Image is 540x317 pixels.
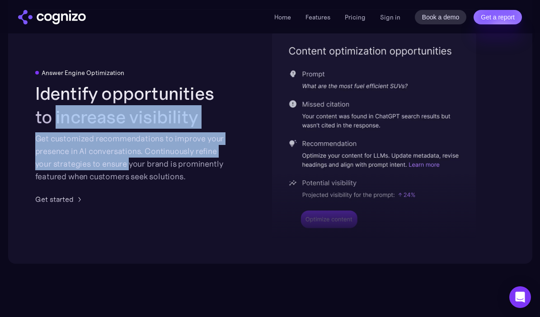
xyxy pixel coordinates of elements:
a: Pricing [345,13,366,21]
a: Sign in [380,12,400,23]
a: Home [274,13,291,21]
a: home [18,10,86,24]
a: Get started [35,194,85,205]
img: cognizo logo [18,10,86,24]
div: Open Intercom Messenger [509,286,531,308]
div: Answer Engine Optimization [42,69,124,76]
div: Get started [35,194,74,205]
div: Get customized recommendations to improve your presence in AI conversations. Continuously refine ... [35,132,229,183]
a: Book a demo [415,10,467,24]
a: Get a report [474,10,522,24]
a: Features [305,13,330,21]
h2: Identify opportunities to increase visibility [35,82,229,129]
